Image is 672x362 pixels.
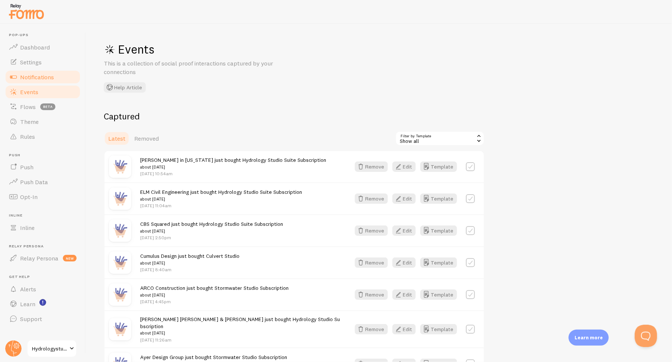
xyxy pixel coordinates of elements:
[355,193,388,204] button: Remove
[392,225,420,236] a: Edit
[20,315,42,323] span: Support
[635,325,657,347] iframe: Help Scout Beacon - Open
[9,213,81,218] span: Inline
[8,2,45,21] img: fomo-relay-logo-orange.svg
[4,220,81,235] a: Inline
[20,73,54,81] span: Notifications
[20,133,35,140] span: Rules
[63,255,77,262] span: new
[20,88,38,96] span: Events
[4,160,81,174] a: Push
[4,189,81,204] a: Opt-In
[392,161,416,172] button: Edit
[355,257,388,268] button: Remove
[140,337,341,343] p: [DATE] 11:26am
[140,266,239,273] p: [DATE] 8:40am
[4,84,81,99] a: Events
[395,131,485,146] div: Show all
[108,135,125,142] span: Latest
[420,257,457,268] button: Template
[20,163,33,171] span: Push
[140,298,289,305] p: [DATE] 4:45pm
[109,188,131,210] img: purchase.jpg
[9,33,81,38] span: Pop-ups
[140,189,302,202] span: ELM Civil Engineering just bought Hydrology Studio Suite Subscription
[420,324,457,334] button: Template
[109,252,131,274] img: purchase.jpg
[32,344,67,353] span: Hydrologystudio
[392,257,420,268] a: Edit
[4,40,81,55] a: Dashboard
[140,170,326,177] p: [DATE] 10:54am
[140,196,302,202] small: about [DATE]
[39,299,46,306] svg: <p>Watch New Feature Tutorials!</p>
[104,59,282,76] p: This is a collection of social proof interactions captured by your connections
[4,174,81,189] a: Push Data
[140,228,283,234] small: about [DATE]
[420,289,457,300] button: Template
[140,285,289,298] span: ARCO Construction just bought Stormwater Studio Subscription
[4,99,81,114] a: Flows beta
[392,225,416,236] button: Edit
[140,253,239,266] span: Cumulus Design just bought Culvert Studio
[392,289,416,300] button: Edit
[4,282,81,297] a: Alerts
[9,244,81,249] span: Relay Persona
[355,289,388,300] button: Remove
[355,324,388,334] button: Remove
[355,225,388,236] button: Remove
[104,42,327,57] h1: Events
[20,285,36,293] span: Alerts
[20,254,58,262] span: Relay Persona
[4,251,81,266] a: Relay Persona new
[140,221,283,234] span: CBS Squared just bought Hydrology Studio Suite Subscription
[140,330,341,336] small: about [DATE]
[9,153,81,158] span: Push
[575,334,603,341] p: Learn more
[392,324,416,334] button: Edit
[20,103,36,110] span: Flows
[134,135,159,142] span: Removed
[20,44,50,51] span: Dashboard
[4,297,81,311] a: Learn
[4,311,81,326] a: Support
[392,193,416,204] button: Edit
[392,324,420,334] a: Edit
[104,131,130,146] a: Latest
[20,58,42,66] span: Settings
[109,318,131,340] img: purchase.jpg
[20,193,38,201] span: Opt-In
[40,103,55,110] span: beta
[109,156,131,178] img: purchase.jpg
[9,275,81,279] span: Get Help
[420,193,457,204] button: Template
[355,161,388,172] button: Remove
[130,131,163,146] a: Removed
[140,202,302,209] p: [DATE] 11:04am
[140,157,326,170] span: [PERSON_NAME] in [US_STATE] just bought Hydrology Studio Suite Subscription
[20,224,35,231] span: Inline
[20,178,48,186] span: Push Data
[104,110,485,122] h2: Captured
[392,257,416,268] button: Edit
[4,70,81,84] a: Notifications
[569,330,609,346] div: Learn more
[392,193,420,204] a: Edit
[140,164,326,170] small: about [DATE]
[4,114,81,129] a: Theme
[140,260,239,266] small: about [DATE]
[420,161,457,172] button: Template
[109,283,131,306] img: purchase.jpg
[420,225,457,236] button: Template
[392,161,420,172] a: Edit
[392,289,420,300] a: Edit
[27,340,77,358] a: Hydrologystudio
[109,220,131,242] img: purchase.jpg
[20,118,39,125] span: Theme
